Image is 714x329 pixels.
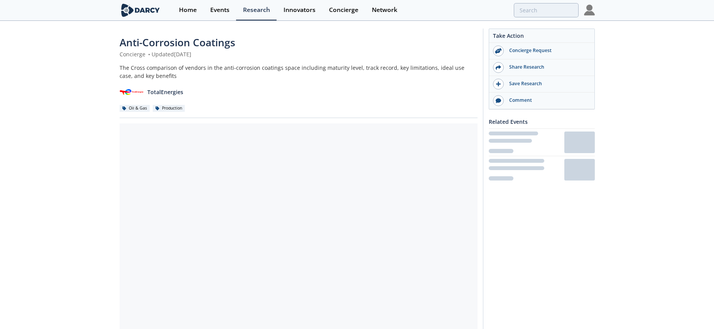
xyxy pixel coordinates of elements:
div: Related Events [489,115,595,128]
div: Production [153,105,185,112]
div: Save Research [504,80,590,87]
div: Concierge Updated [DATE] [120,50,478,58]
div: Innovators [284,7,316,13]
div: Comment [504,97,590,104]
div: Take Action [489,32,594,43]
div: Concierge Request [504,47,590,54]
input: Advanced Search [514,3,579,17]
div: Share Research [504,64,590,71]
div: Events [210,7,230,13]
span: Anti-Corrosion Coatings [120,35,235,49]
div: Network [372,7,397,13]
div: Concierge [329,7,358,13]
img: logo-wide.svg [120,3,162,17]
div: The Cross comparison of vendors in the anti-corrosion coatings space including maturity level, tr... [120,64,478,80]
span: • [147,51,152,58]
p: TotalEnergies [147,88,183,96]
img: Profile [584,5,595,15]
div: Home [179,7,197,13]
div: Research [243,7,270,13]
div: Oil & Gas [120,105,150,112]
